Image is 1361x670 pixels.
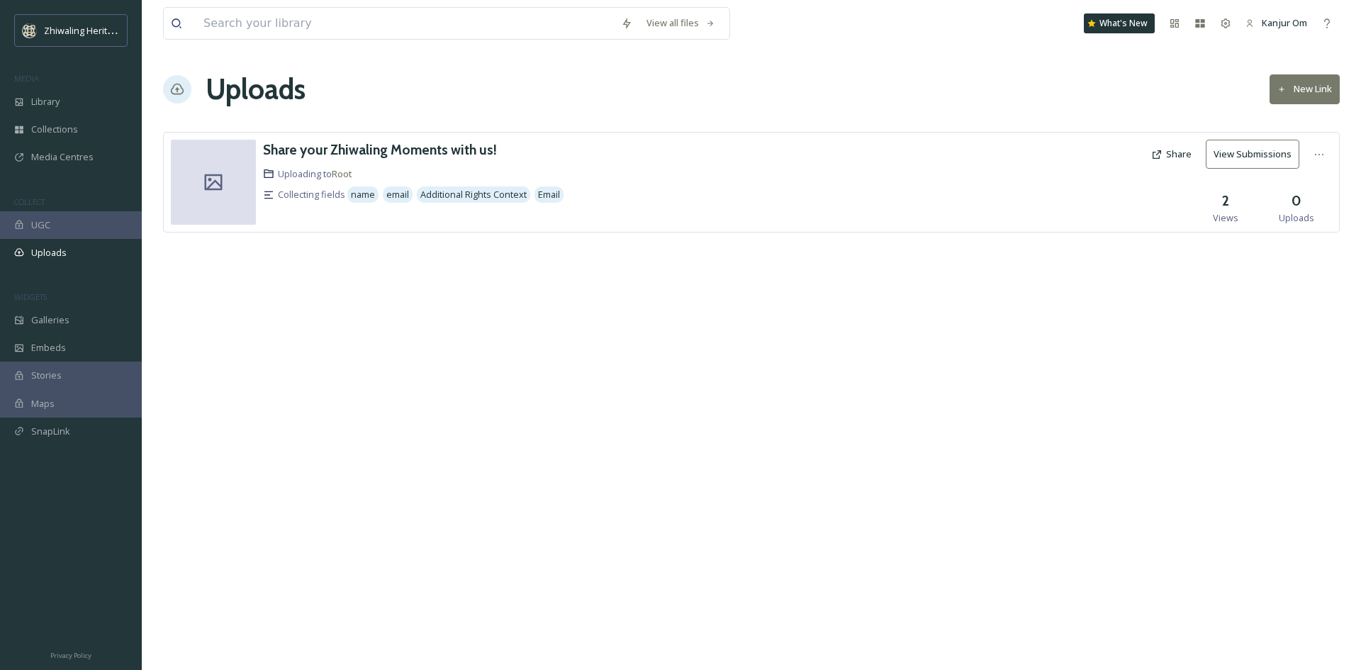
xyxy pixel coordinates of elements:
span: Maps [31,397,55,411]
span: UGC [31,218,50,232]
span: Privacy Policy [50,651,91,660]
span: Uploading to [278,167,352,181]
button: Share [1144,140,1199,168]
span: Library [31,95,60,108]
span: Embeds [31,341,66,354]
span: MEDIA [14,73,39,84]
h3: 2 [1222,191,1229,211]
span: Kanjur Om [1262,16,1307,29]
a: Uploads [206,68,306,111]
span: WIDGETS [14,291,47,302]
span: Email [538,188,560,201]
span: Collections [31,123,78,136]
a: Kanjur Om [1238,9,1314,37]
span: Additional Rights Context [420,188,527,201]
span: email [386,188,409,201]
span: COLLECT [14,196,45,207]
span: SnapLink [31,425,70,438]
span: Views [1213,211,1238,225]
a: View Submissions [1206,140,1306,169]
input: Search your library [196,8,614,39]
a: View all files [639,9,722,37]
a: Root [332,167,352,180]
h3: 0 [1292,191,1301,211]
span: Collecting fields [278,188,345,201]
button: View Submissions [1206,140,1299,169]
span: Stories [31,369,62,382]
h3: Share your Zhiwaling Moments with us! [263,141,497,158]
button: New Link [1270,74,1340,104]
a: Privacy Policy [50,646,91,663]
span: Media Centres [31,150,94,164]
a: Share your Zhiwaling Moments with us! [263,140,497,160]
span: Uploads [31,246,67,259]
span: Zhiwaling Heritage [44,23,123,37]
span: name [351,188,375,201]
span: Uploads [1279,211,1314,225]
a: What's New [1084,13,1155,33]
span: Galleries [31,313,69,327]
img: Screenshot%202025-04-29%20at%2011.05.50.png [23,23,37,38]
